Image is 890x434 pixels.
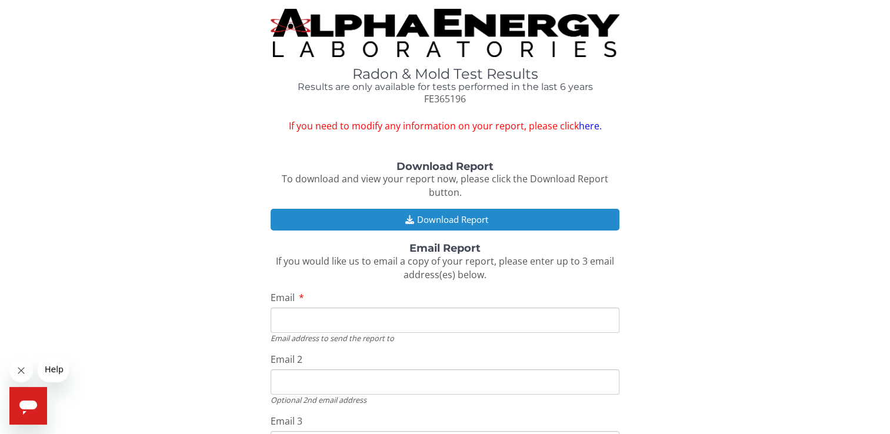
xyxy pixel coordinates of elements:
a: here. [578,119,601,132]
img: TightCrop.jpg [271,9,619,57]
span: Email [271,291,295,304]
h1: Radon & Mold Test Results [271,66,619,82]
h4: Results are only available for tests performed in the last 6 years [271,82,619,92]
div: Optional 2nd email address [271,395,619,405]
span: To download and view your report now, please click the Download Report button. [282,172,608,199]
span: If you need to modify any information on your report, please click [271,119,619,133]
iframe: Button to launch messaging window [9,387,47,425]
span: Email 2 [271,353,302,366]
span: Email 3 [271,415,302,428]
button: Download Report [271,209,619,231]
strong: Email Report [409,242,481,255]
iframe: Message from company [38,356,69,382]
div: Email address to send the report to [271,333,619,343]
strong: Download Report [396,160,494,173]
iframe: Close message [9,359,33,382]
span: If you would like us to email a copy of your report, please enter up to 3 email address(es) below. [276,255,614,281]
span: FE365196 [424,92,466,105]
